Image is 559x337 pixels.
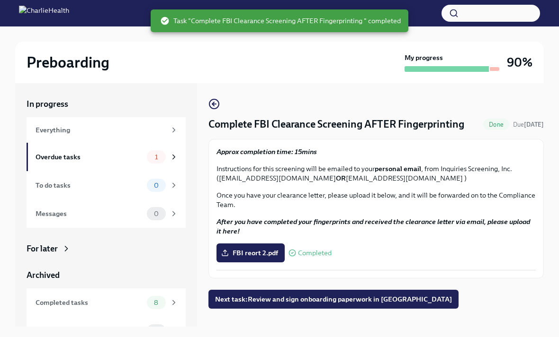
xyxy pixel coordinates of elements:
strong: OR [336,174,346,182]
span: 0 [148,210,164,217]
div: Messages [36,208,143,219]
div: For later [27,243,58,254]
span: Due [513,121,544,128]
h3: 90% [507,54,532,71]
a: Archived [27,269,186,281]
div: Optional tasks [36,326,143,336]
span: 1 [149,154,163,161]
strong: Approx completion time: 15mins [216,147,317,156]
span: 8 [148,299,164,306]
span: Done [483,121,509,128]
strong: personal email [375,164,421,173]
a: Everything [27,117,186,143]
a: In progress [27,98,186,110]
div: To do tasks [36,180,143,190]
span: September 29th, 2025 08:00 [513,120,544,129]
strong: My progress [405,53,443,62]
h4: Complete FBI Clearance Screening AFTER Fingerprinting [208,117,464,131]
strong: After you have completed your fingerprints and received the clearance letter via email, please up... [216,217,530,235]
label: FBI reort 2.pdf [216,243,285,262]
span: 0 [148,182,164,189]
img: CharlieHealth [19,6,69,21]
p: Once you have your clearance letter, please upload it below, and it will be forwarded on to the C... [216,190,536,209]
strong: [DATE] [524,121,544,128]
div: Everything [36,125,166,135]
a: Overdue tasks1 [27,143,186,171]
a: Completed tasks8 [27,288,186,317]
div: Overdue tasks [36,152,143,162]
h2: Preboarding [27,53,109,72]
span: FBI reort 2.pdf [223,248,278,258]
a: To do tasks0 [27,171,186,199]
span: Completed [298,250,332,257]
span: Task "Complete FBI Clearance Screening AFTER Fingerprinting " completed [160,16,401,26]
a: Messages0 [27,199,186,228]
span: Next task : Review and sign onboarding paperwork in [GEOGRAPHIC_DATA] [215,294,452,304]
p: Instructions for this screening will be emailed to your , from Inquiries Screening, Inc. ([EMAIL_... [216,164,536,183]
button: Next task:Review and sign onboarding paperwork in [GEOGRAPHIC_DATA] [208,290,459,309]
div: Completed tasks [36,297,143,308]
a: For later [27,243,186,254]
